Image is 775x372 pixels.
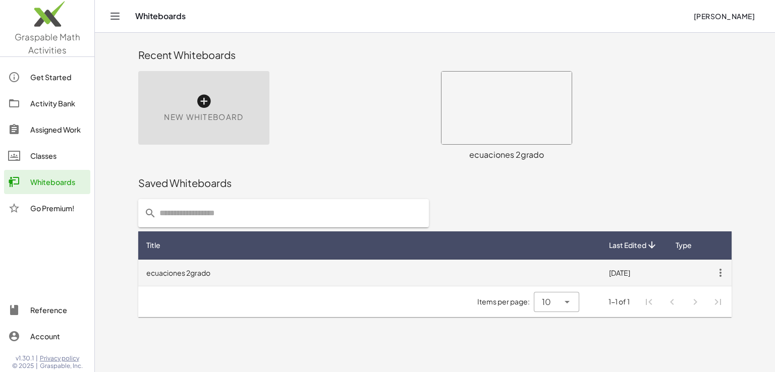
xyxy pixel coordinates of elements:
a: Reference [4,298,90,322]
a: Get Started [4,65,90,89]
nav: Pagination Navigation [638,290,730,314]
div: 1-1 of 1 [608,296,630,307]
td: ecuaciones 2grado [138,260,601,286]
button: [PERSON_NAME] [685,7,763,25]
span: Graspable, Inc. [40,362,83,370]
div: Account [30,330,86,342]
button: Toggle navigation [107,8,123,24]
div: Activity Bank [30,97,86,109]
div: Recent Whiteboards [138,48,732,62]
div: Go Premium! [30,202,86,214]
div: Whiteboards [30,176,86,188]
a: Privacy policy [40,354,83,362]
a: Account [4,324,90,348]
i: prepended action [144,207,156,219]
span: Type [676,240,692,251]
span: Title [146,240,160,251]
span: 10 [542,296,551,308]
div: Reference [30,304,86,316]
a: Classes [4,144,90,168]
span: © 2025 [12,362,34,370]
td: [DATE] [601,260,666,286]
span: v1.30.1 [16,354,34,362]
a: Activity Bank [4,91,90,115]
div: Assigned Work [30,123,86,136]
div: Saved Whiteboards [138,176,732,190]
a: Assigned Work [4,117,90,142]
div: Get Started [30,71,86,83]
div: Classes [30,150,86,162]
span: Last Edited [609,240,646,251]
span: [PERSON_NAME] [693,12,755,21]
span: Items per page: [477,296,534,307]
span: | [36,354,38,362]
span: | [36,362,38,370]
span: Graspable Math Activities [15,31,80,55]
span: New Whiteboard [164,111,243,123]
div: ecuaciones 2grado [441,149,572,161]
a: Whiteboards [4,170,90,194]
